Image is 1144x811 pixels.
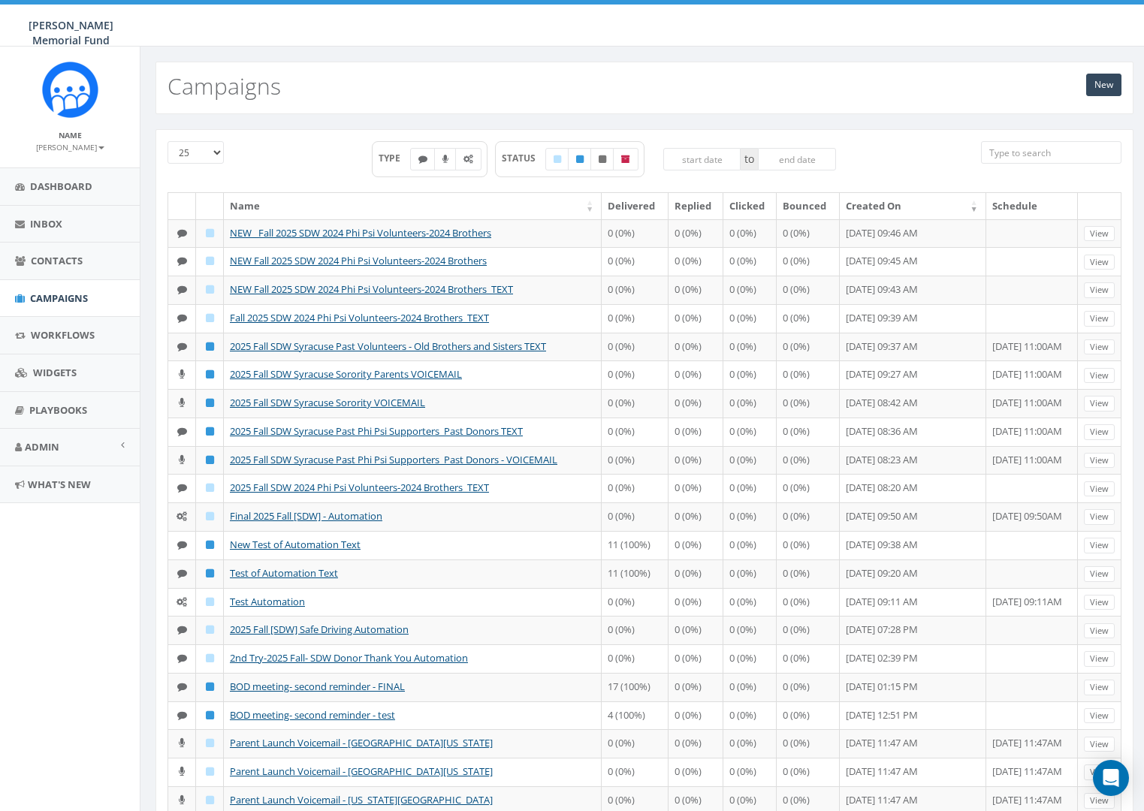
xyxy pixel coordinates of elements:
[669,588,723,617] td: 0 (0%)
[723,418,777,446] td: 0 (0%)
[31,328,95,342] span: Workflows
[206,568,214,578] i: Published
[1084,226,1115,242] a: View
[1084,680,1115,695] a: View
[602,304,669,333] td: 0 (0%)
[723,588,777,617] td: 0 (0%)
[206,767,214,776] i: Draft
[723,304,777,333] td: 0 (0%)
[230,623,409,636] a: 2025 Fall [SDW] Safe Driving Automation
[179,738,185,748] i: Ringless Voice Mail
[224,193,602,219] th: Name: activate to sort column ascending
[777,502,839,531] td: 0 (0%)
[59,130,82,140] small: Name
[669,559,723,588] td: 0 (0%)
[777,446,839,475] td: 0 (0%)
[1084,396,1115,412] a: View
[576,155,584,164] i: Published
[206,285,214,294] i: Draft
[206,455,214,465] i: Published
[986,193,1078,219] th: Schedule
[777,304,839,333] td: 0 (0%)
[840,559,986,588] td: [DATE] 09:20 AM
[723,360,777,389] td: 0 (0%)
[1084,538,1115,553] a: View
[230,764,493,778] a: Parent Launch Voicemail - [GEOGRAPHIC_DATA][US_STATE]
[602,219,669,248] td: 0 (0%)
[177,625,187,635] i: Text SMS
[28,478,91,491] span: What's New
[206,710,214,720] i: Published
[177,710,187,720] i: Text SMS
[777,758,839,786] td: 0 (0%)
[669,729,723,758] td: 0 (0%)
[777,474,839,502] td: 0 (0%)
[1093,760,1129,796] div: Open Intercom Messenger
[455,148,481,170] label: Automated Message
[230,453,557,466] a: 2025 Fall SDW Syracuse Past Phi Psi Supporters_Past Donors - VOICEMAIL
[177,285,187,294] i: Text SMS
[777,531,839,559] td: 0 (0%)
[602,502,669,531] td: 0 (0%)
[669,474,723,502] td: 0 (0%)
[758,148,836,170] input: end date
[1084,651,1115,667] a: View
[840,276,986,304] td: [DATE] 09:43 AM
[177,228,187,238] i: Text SMS
[418,155,427,164] i: Text SMS
[230,424,523,438] a: 2025 Fall SDW Syracuse Past Phi Psi Supporters_Past Donors TEXT
[663,148,741,170] input: start date
[1084,793,1115,809] a: View
[840,644,986,673] td: [DATE] 02:39 PM
[777,360,839,389] td: 0 (0%)
[177,568,187,578] i: Text SMS
[442,155,448,164] i: Ringless Voice Mail
[206,653,214,663] i: Draft
[723,247,777,276] td: 0 (0%)
[230,311,489,324] a: Fall 2025 SDW 2024 Phi Psi Volunteers-2024 Brothers_TEXT
[669,389,723,418] td: 0 (0%)
[602,588,669,617] td: 0 (0%)
[230,680,405,693] a: BOD meeting- second reminder - FINAL
[206,228,214,238] i: Draft
[723,644,777,673] td: 0 (0%)
[840,304,986,333] td: [DATE] 09:39 AM
[669,304,723,333] td: 0 (0%)
[545,148,569,170] label: Draft
[602,247,669,276] td: 0 (0%)
[29,403,87,417] span: Playbooks
[840,247,986,276] td: [DATE] 09:45 AM
[463,155,473,164] i: Automated Message
[602,644,669,673] td: 0 (0%)
[230,481,489,494] a: 2025 Fall SDW 2024 Phi Psi Volunteers-2024 Brothers_TEXT
[1084,255,1115,270] a: View
[230,651,468,665] a: 2nd Try-2025 Fall- SDW Donor Thank You Automation
[723,446,777,475] td: 0 (0%)
[777,559,839,588] td: 0 (0%)
[206,511,214,521] i: Draft
[840,701,986,730] td: [DATE] 12:51 PM
[1084,623,1115,639] a: View
[206,398,214,408] i: Published
[206,427,214,436] i: Published
[230,282,513,296] a: NEW Fall 2025 SDW 2024 Phi Psi Volunteers-2024 Brothers_TEXT
[177,540,187,550] i: Text SMS
[230,736,493,749] a: Parent Launch Voicemail - [GEOGRAPHIC_DATA][US_STATE]
[723,673,777,701] td: 0 (0%)
[206,625,214,635] i: Draft
[669,502,723,531] td: 0 (0%)
[177,511,187,521] i: Automated Message
[723,219,777,248] td: 0 (0%)
[602,193,669,219] th: Delivered
[777,644,839,673] td: 0 (0%)
[840,474,986,502] td: [DATE] 08:20 AM
[741,148,758,170] span: to
[602,360,669,389] td: 0 (0%)
[1084,368,1115,384] a: View
[230,793,493,806] a: Parent Launch Voicemail - [US_STATE][GEOGRAPHIC_DATA]
[669,644,723,673] td: 0 (0%)
[206,483,214,493] i: Draft
[986,758,1078,786] td: [DATE] 11:47AM
[669,360,723,389] td: 0 (0%)
[840,446,986,475] td: [DATE] 08:23 AM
